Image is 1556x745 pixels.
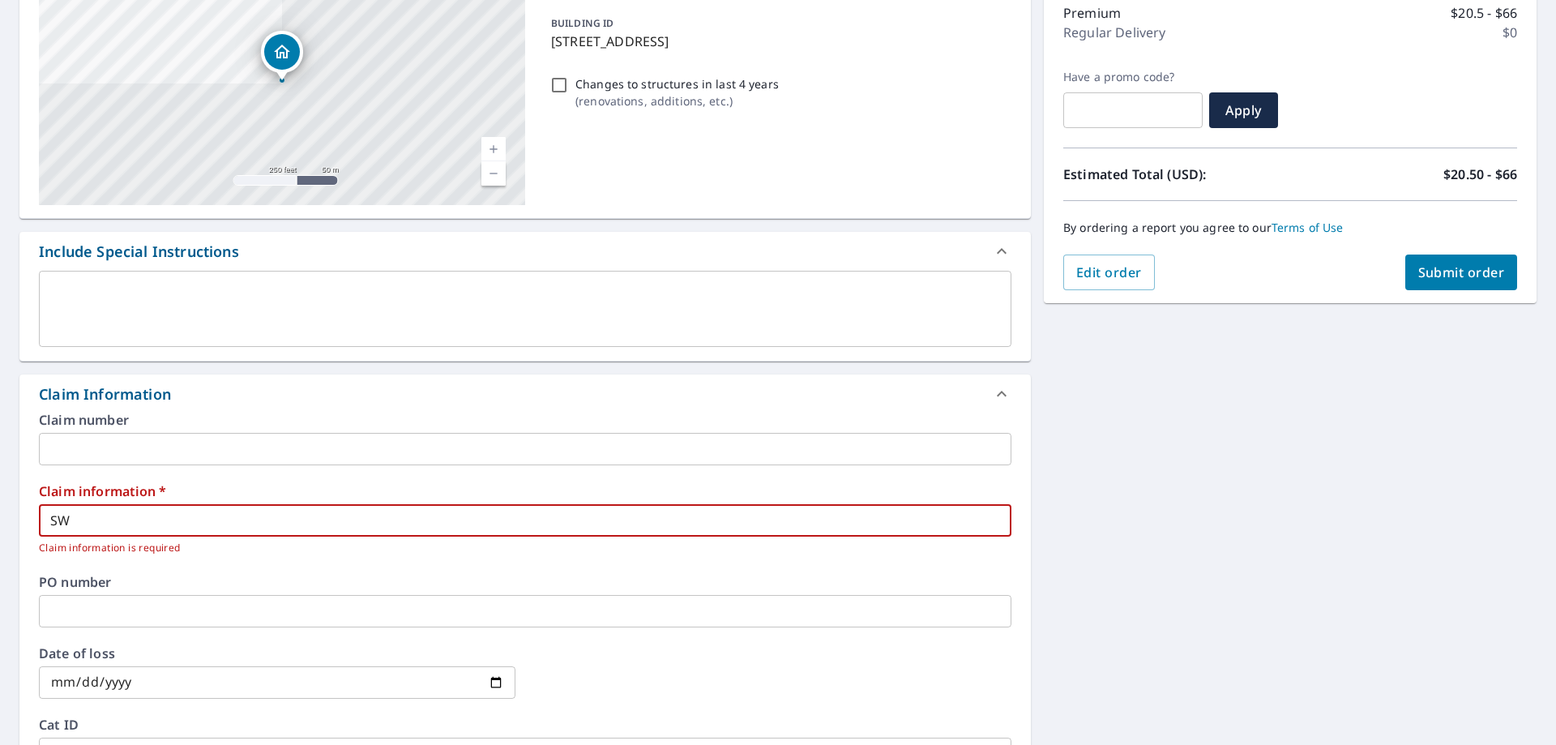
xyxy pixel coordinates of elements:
[551,32,1005,51] p: [STREET_ADDRESS]
[39,413,1011,426] label: Claim number
[1451,3,1517,23] p: $20.5 - $66
[261,31,303,81] div: Dropped pin, building 1, Residential property, 8448 E Hillsdale Dr Orange, CA 92869
[481,161,506,186] a: Current Level 17, Zoom Out
[575,92,779,109] p: ( renovations, additions, etc. )
[1076,263,1142,281] span: Edit order
[39,647,515,660] label: Date of loss
[39,576,1011,589] label: PO number
[39,383,171,405] div: Claim Information
[19,375,1031,413] div: Claim Information
[1063,3,1121,23] p: Premium
[551,16,613,30] p: BUILDING ID
[575,75,779,92] p: Changes to structures in last 4 years
[39,485,1011,498] label: Claim information
[1063,255,1155,290] button: Edit order
[1443,165,1517,184] p: $20.50 - $66
[39,540,1000,556] p: Claim information is required
[1063,221,1517,235] p: By ordering a report you agree to our
[1418,263,1505,281] span: Submit order
[39,718,1011,731] label: Cat ID
[1272,220,1344,235] a: Terms of Use
[1063,23,1165,42] p: Regular Delivery
[1503,23,1517,42] p: $0
[481,137,506,161] a: Current Level 17, Zoom In
[1222,101,1265,119] span: Apply
[1063,165,1290,184] p: Estimated Total (USD):
[1063,70,1203,84] label: Have a promo code?
[19,232,1031,271] div: Include Special Instructions
[1209,92,1278,128] button: Apply
[1405,255,1518,290] button: Submit order
[39,241,239,263] div: Include Special Instructions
